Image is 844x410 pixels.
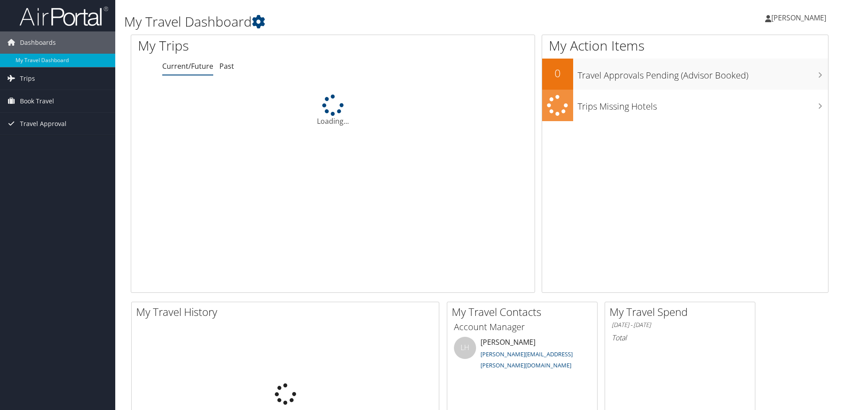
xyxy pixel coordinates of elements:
span: Dashboards [20,32,56,54]
a: [PERSON_NAME][EMAIL_ADDRESS][PERSON_NAME][DOMAIN_NAME] [481,350,573,370]
h1: My Action Items [542,36,828,55]
a: [PERSON_NAME] [765,4,835,31]
h2: My Travel Contacts [452,304,597,319]
h2: My Travel Spend [610,304,755,319]
h1: My Trips [138,36,360,55]
h6: Total [612,333,748,343]
img: airportal-logo.png [20,6,108,27]
span: Trips [20,67,35,90]
a: Current/Future [162,61,213,71]
a: 0Travel Approvals Pending (Advisor Booked) [542,59,828,90]
div: LH [454,337,476,359]
h2: 0 [542,66,573,81]
a: Past [219,61,234,71]
h6: [DATE] - [DATE] [612,321,748,329]
span: Travel Approval [20,113,66,135]
span: Book Travel [20,90,54,112]
h3: Account Manager [454,321,590,333]
h3: Travel Approvals Pending (Advisor Booked) [578,65,828,82]
h3: Trips Missing Hotels [578,96,828,113]
li: [PERSON_NAME] [449,337,595,373]
span: [PERSON_NAME] [771,13,826,23]
a: Trips Missing Hotels [542,90,828,121]
h2: My Travel History [136,304,439,319]
div: Loading... [131,95,535,126]
h1: My Travel Dashboard [124,12,598,31]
